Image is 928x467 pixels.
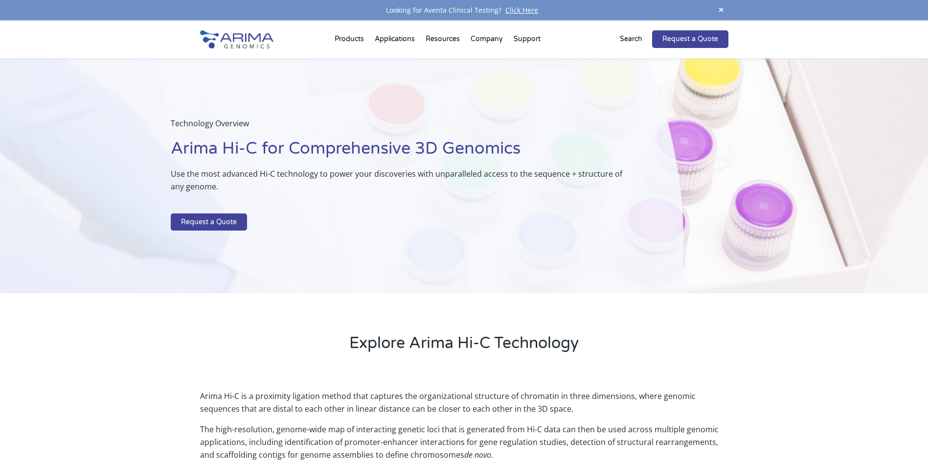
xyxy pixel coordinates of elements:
[501,5,542,15] a: Click Here
[652,30,728,48] a: Request a Quote
[200,332,728,362] h2: Explore Arima Hi-C Technology
[171,213,247,231] a: Request a Quote
[200,30,273,48] img: Arima-Genomics-logo
[620,33,642,46] p: Search
[171,167,634,201] p: Use the most advanced Hi-C technology to power your discoveries with unparalleled access to the s...
[200,390,728,423] p: Arima Hi-C is a proximity ligation method that captures the organizational structure of chromatin...
[171,117,634,138] p: Technology Overview
[171,138,634,167] h1: Arima Hi-C for Comprehensive 3D Genomics
[464,449,491,460] i: de novo
[200,4,728,17] div: Looking for Aventa Clinical Testing?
